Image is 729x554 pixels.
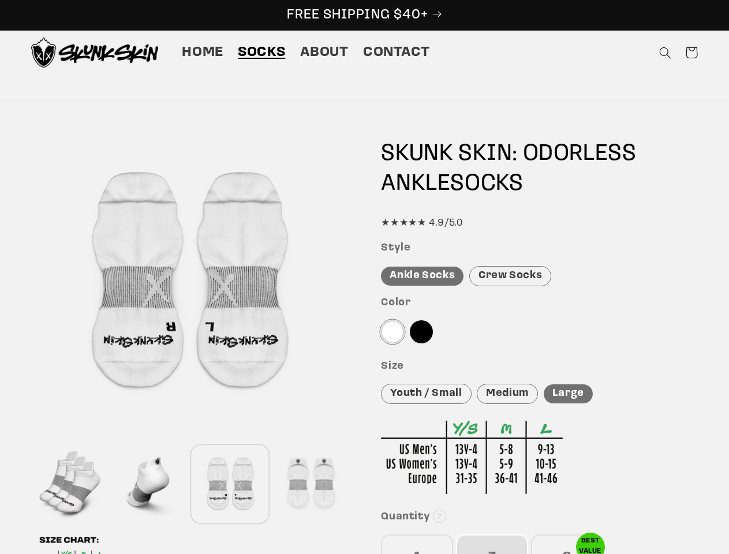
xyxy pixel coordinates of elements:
span: Contact [363,44,429,62]
img: Skunk Skin Anti-Odor Socks. [31,38,158,68]
h3: Style [381,242,698,255]
a: Socks [231,36,293,69]
div: Medium [477,384,538,404]
span: ANKLE [381,173,450,196]
h3: Color [381,297,698,310]
h3: Quantity [381,511,698,524]
a: Contact [356,36,437,69]
h3: Size [381,360,698,373]
div: Ankle Socks [381,267,463,286]
a: About [293,36,356,69]
p: FREE SHIPPING $40+ [12,6,717,24]
div: ★★★★★ 4.9/5.0 [381,215,698,232]
span: Home [182,44,223,62]
span: About [300,44,349,62]
h1: SKUNK SKIN: ODORLESS SOCKS [381,139,698,199]
div: Large [544,384,593,403]
div: Crew Socks [469,266,551,286]
img: Sizing Chart [381,421,563,494]
div: Youth / Small [381,384,471,404]
span: Socks [238,44,285,62]
summary: Search [652,39,678,66]
a: Home [175,36,231,69]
